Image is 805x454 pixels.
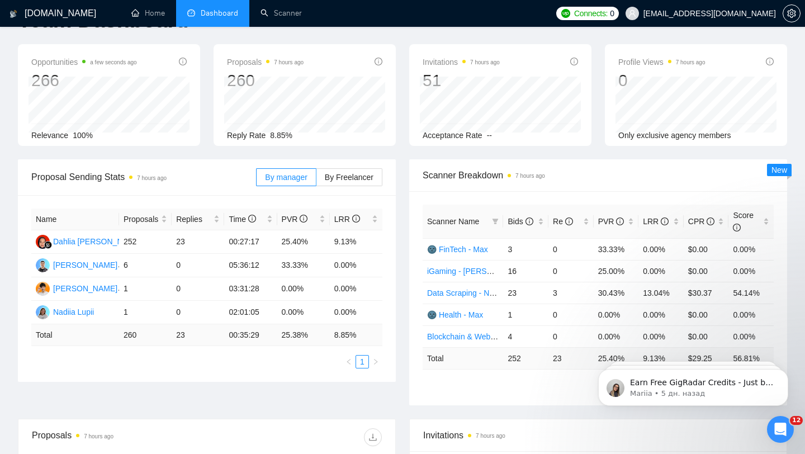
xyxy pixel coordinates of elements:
td: 4 [503,325,548,347]
div: 266 [31,70,137,91]
span: info-circle [352,215,360,223]
td: 25.38 % [277,324,330,346]
a: iGaming - [PERSON_NAME] [427,267,528,276]
div: [PERSON_NAME] [53,282,117,295]
li: Next Page [369,355,382,368]
span: Dashboard [201,8,238,18]
td: 1 [119,301,172,324]
span: info-circle [570,58,578,65]
td: 3 [503,238,548,260]
time: 7 hours ago [676,59,705,65]
span: 8.85% [270,131,292,140]
span: LRR [643,217,669,226]
div: Dahlia [PERSON_NAME] [53,235,142,248]
time: 7 hours ago [274,59,304,65]
span: info-circle [766,58,774,65]
button: setting [783,4,801,22]
td: $0.00 [684,260,729,282]
span: Opportunities [31,55,137,69]
td: 23 [172,324,224,346]
iframe: Intercom notifications сообщение [581,346,805,424]
td: 16 [503,260,548,282]
div: 0 [618,70,705,91]
span: Relevance [31,131,68,140]
span: info-circle [179,58,187,65]
span: Profile Views [618,55,705,69]
td: 0.00% [728,304,774,325]
span: info-circle [525,217,533,225]
a: NLNadiia Lupii [36,307,94,316]
td: 0.00% [638,325,684,347]
span: Connects: [574,7,608,20]
td: 02:01:05 [224,301,277,324]
td: 1 [119,277,172,301]
li: Previous Page [342,355,356,368]
span: right [372,358,379,365]
td: 0.00% [330,301,382,324]
td: 33.33% [594,238,639,260]
a: 🌚 FinTech - Max [427,245,488,254]
span: Invitations [423,428,773,442]
img: MZ [36,258,50,272]
time: 7 hours ago [84,433,113,439]
td: 0.00% [594,304,639,325]
button: left [342,355,356,368]
td: 0.00% [638,260,684,282]
span: Bids [508,217,533,226]
span: info-circle [248,215,256,223]
div: 260 [227,70,304,91]
td: 23 [548,347,594,369]
td: $0.00 [684,304,729,325]
li: 1 [356,355,369,368]
td: Total [423,347,503,369]
th: Proposals [119,209,172,230]
span: Scanner Name [427,217,479,226]
span: Score [733,211,754,232]
span: Reply Rate [227,131,266,140]
td: 260 [119,324,172,346]
td: 0.00% [277,277,330,301]
td: 8.85 % [330,324,382,346]
img: NL [36,305,50,319]
span: New [771,165,787,174]
a: DWDahlia [PERSON_NAME] [36,237,142,245]
td: 23 [503,282,548,304]
iframe: Intercom live chat [767,416,794,443]
span: user [628,10,636,17]
td: 03:31:28 [224,277,277,301]
td: $0.00 [684,238,729,260]
td: 54.14% [728,282,774,304]
span: Proposals [227,55,304,69]
button: download [364,428,382,446]
td: 0.00% [728,325,774,347]
img: logo [10,5,17,23]
button: right [369,355,382,368]
img: upwork-logo.png [561,9,570,18]
img: gigradar-bm.png [44,241,52,249]
td: 9.13% [330,230,382,254]
span: dashboard [187,9,195,17]
span: info-circle [707,217,714,225]
a: 1 [356,356,368,368]
time: 7 hours ago [137,175,167,181]
th: Name [31,209,119,230]
span: PVR [598,217,624,226]
td: 05:36:12 [224,254,277,277]
span: info-circle [565,217,573,225]
span: filter [492,218,499,225]
span: LRR [334,215,360,224]
img: DR [36,282,50,296]
td: 0.00% [330,254,382,277]
span: Replies [176,213,211,225]
span: Invitations [423,55,500,69]
td: 0.00% [728,260,774,282]
td: 0.00% [277,301,330,324]
span: Acceptance Rate [423,131,482,140]
td: 0.00% [638,238,684,260]
span: info-circle [375,58,382,65]
td: 0 [548,325,594,347]
td: 3 [548,282,594,304]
